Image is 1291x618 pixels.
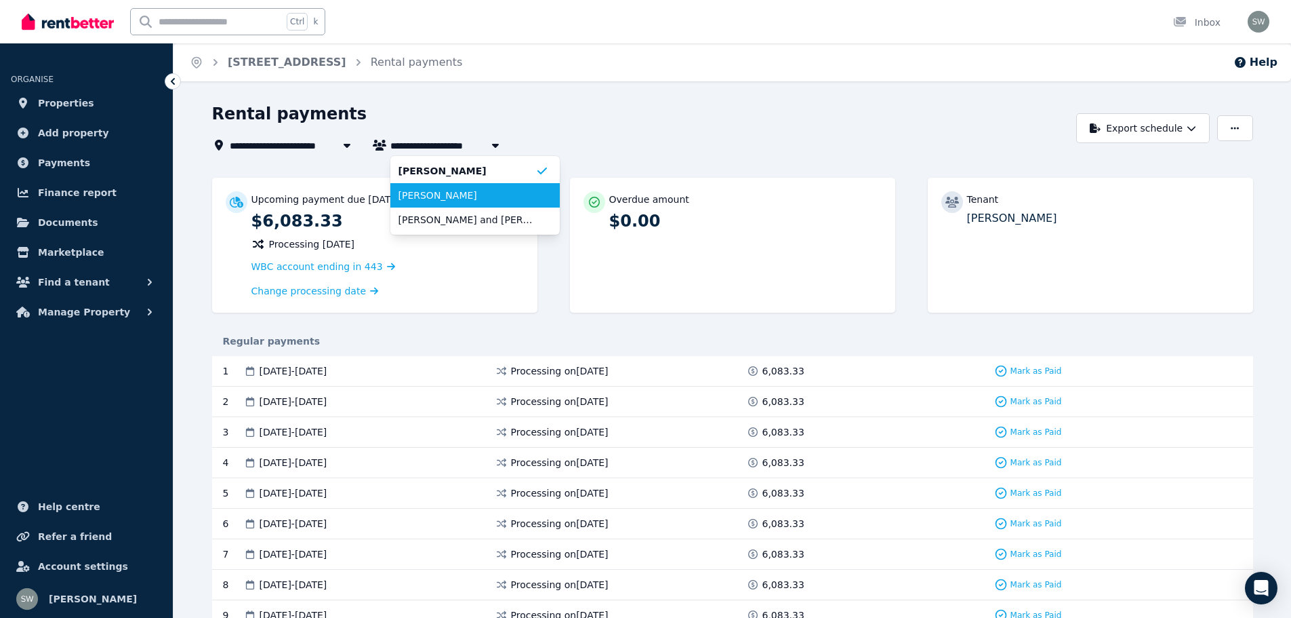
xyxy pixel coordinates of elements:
span: Add property [38,125,109,141]
span: k [313,16,318,27]
div: 7 [223,547,243,561]
span: Mark as Paid [1010,549,1062,560]
div: 2 [223,395,243,408]
span: [PERSON_NAME] and [PERSON_NAME] [398,213,535,227]
div: 8 [223,578,243,592]
span: [PERSON_NAME] [398,164,535,178]
span: Refer a friend [38,528,112,545]
span: [DATE] - [DATE] [260,547,327,561]
span: Processing on [DATE] [511,364,609,378]
div: 5 [223,486,243,500]
div: Open Intercom Messenger [1245,572,1277,604]
span: Processing on [DATE] [511,395,609,408]
nav: Breadcrumb [173,43,478,81]
span: 6,083.33 [762,395,804,408]
span: 6,083.33 [762,547,804,561]
button: Export schedule [1076,113,1210,143]
span: Payments [38,155,90,171]
span: Account settings [38,558,128,575]
button: Find a tenant [11,269,162,296]
a: Add property [11,119,162,147]
a: Rental payments [371,56,463,69]
span: [DATE] - [DATE] [260,456,327,469]
p: Overdue amount [609,193,689,206]
span: Mark as Paid [1010,427,1062,438]
div: 4 [223,456,243,469]
span: Mark as Paid [1010,488,1062,499]
span: Processing on [DATE] [511,547,609,561]
div: 3 [223,425,243,439]
span: Manage Property [38,304,130,320]
a: Documents [11,209,162,236]
img: Stacey Walker [16,588,38,610]
span: 6,083.33 [762,486,804,500]
div: Regular payments [212,334,1253,348]
span: Processing on [DATE] [511,456,609,469]
span: [PERSON_NAME] [49,591,137,607]
span: Documents [38,214,98,231]
span: Marketplace [38,244,104,260]
span: Mark as Paid [1010,457,1062,468]
span: Properties [38,95,94,111]
div: 6 [223,517,243,530]
img: Stacey Walker [1248,11,1269,33]
a: Finance report [11,179,162,206]
span: ORGANISE [11,75,54,84]
span: Help centre [38,499,100,515]
a: [STREET_ADDRESS] [228,56,346,69]
button: Help [1233,54,1277,71]
span: Mark as Paid [1010,579,1062,590]
span: Mark as Paid [1010,518,1062,529]
p: $6,083.33 [251,210,524,232]
span: [PERSON_NAME] [398,189,535,202]
span: 6,083.33 [762,456,804,469]
span: 6,083.33 [762,517,804,530]
span: [DATE] - [DATE] [260,395,327,408]
span: 6,083.33 [762,364,804,378]
span: Processing on [DATE] [511,425,609,439]
span: Processing on [DATE] [511,578,609,592]
span: Mark as Paid [1010,366,1062,376]
span: [DATE] - [DATE] [260,578,327,592]
div: 1 [223,364,243,378]
img: RentBetter [22,12,114,32]
a: Account settings [11,553,162,580]
span: [DATE] - [DATE] [260,364,327,378]
span: 6,083.33 [762,425,804,439]
span: Processing on [DATE] [511,486,609,500]
a: Marketplace [11,239,162,266]
span: [DATE] - [DATE] [260,517,327,530]
a: Payments [11,149,162,176]
span: Find a tenant [38,274,110,290]
span: Ctrl [287,13,308,31]
a: Properties [11,90,162,117]
p: [PERSON_NAME] [967,210,1239,227]
span: WBC account ending in 443 [251,261,383,272]
span: Finance report [38,185,117,201]
h1: Rental payments [212,103,367,125]
span: Mark as Paid [1010,396,1062,407]
button: Manage Property [11,298,162,326]
a: Refer a friend [11,523,162,550]
span: Processing on [DATE] [511,517,609,530]
span: [DATE] - [DATE] [260,425,327,439]
p: Tenant [967,193,999,206]
span: Processing [DATE] [269,237,355,251]
a: Change processing date [251,284,379,298]
p: $0.00 [609,210,882,232]
div: Inbox [1173,16,1221,29]
span: 6,083.33 [762,578,804,592]
span: Change processing date [251,284,367,298]
a: Help centre [11,493,162,520]
span: [DATE] - [DATE] [260,486,327,500]
p: Upcoming payment due [DATE] [251,193,401,206]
